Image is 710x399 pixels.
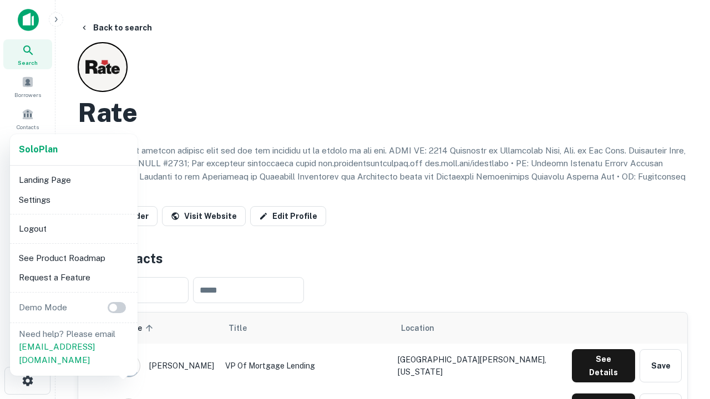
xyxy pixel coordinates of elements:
a: [EMAIL_ADDRESS][DOMAIN_NAME] [19,342,95,365]
iframe: Chat Widget [655,310,710,364]
p: Demo Mode [14,301,72,314]
li: Logout [14,219,133,239]
p: Need help? Please email [19,328,129,367]
li: Request a Feature [14,268,133,288]
strong: Solo Plan [19,144,58,155]
li: Settings [14,190,133,210]
a: SoloPlan [19,143,58,156]
li: See Product Roadmap [14,248,133,268]
li: Landing Page [14,170,133,190]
